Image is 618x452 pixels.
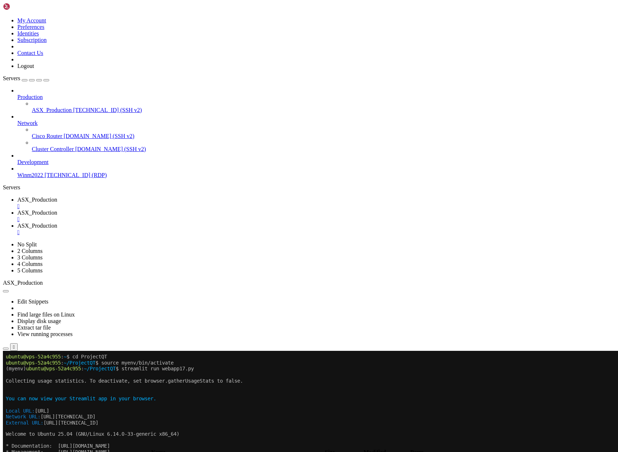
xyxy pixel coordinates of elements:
span: [0] 0:python3* "vps-52a4c955" 05:44 [DATE] [3,399,486,405]
x-row: Memory usage: 0% [3,63,524,69]
x-row: System load: 0.0 [3,51,524,57]
a: 3 Columns [17,254,43,261]
a: Servers [3,75,49,81]
x-row: : $ source myenv/bin/activate [3,9,524,15]
x-row: Processes: 248 [3,75,524,81]
a: Cluster Controller [DOMAIN_NAME] (SSH v2) [32,146,615,152]
span: Cluster Controller [32,146,74,152]
span: ~/ProjectQT [61,9,93,15]
span: ASX_Production [17,223,57,229]
span: ubuntu@vps-52a4c955 [23,15,78,21]
a: View running processes [17,331,73,337]
a: Cisco Router [DOMAIN_NAME] (SSH v2) [32,133,615,139]
span: [TECHNICAL_ID] (SSH v2) [73,107,142,113]
span: Network URL: [3,63,38,69]
a: 4 Columns [17,261,43,267]
span: Winm2022 [17,172,43,178]
a: Logout [17,63,34,69]
span: ASX_Production [17,210,57,216]
x-row: : $ cd ProjectQT [3,3,524,9]
x-row: Welcome to Ubuntu 25.04 (GNU/Linux 6.14.0-33-generic x86_64) [3,3,524,9]
x-row: * Support: [URL][DOMAIN_NAME] [3,27,524,33]
span: Cisco Router [32,133,62,139]
span: [URL][TECHNICAL_ID] [38,63,93,69]
li: Cisco Router [DOMAIN_NAME] (SSH v2) [32,126,615,139]
a: Winm2022 [TECHNICAL_ID] (RDP) [17,172,615,178]
a: No Split [17,241,37,247]
li: Winm2022 [TECHNICAL_ID] (RDP) [17,165,615,178]
x-row: * Strictly confined Kubernetes makes edge and IoT secure. Learn how MicroK8s [3,105,524,111]
span: ubuntu@vps-52a4c955 [3,9,58,15]
x-row: IPv6 address for ens3: [TECHNICAL_ID] [3,93,524,99]
span: [DOMAIN_NAME] (SSH v2) [75,146,146,152]
x-row: : $ [3,159,524,165]
li: Network [17,113,615,152]
a: Find large files on Linux [17,311,75,318]
a: Identities [17,30,39,36]
a:  [17,216,615,223]
x-row: just raised the bar for easy, resilient and secure K8s cluster deployment. [3,111,524,117]
x-row: [URL][DOMAIN_NAME] [3,123,524,129]
a:  [17,203,615,210]
a: ASX_Production [17,197,615,210]
span: You can now view your Streamlit app in your browser. [3,45,153,51]
x-row: Users logged in: 1 [3,81,524,87]
a: Production [17,94,615,100]
x-row: * Documentation: [URL][DOMAIN_NAME] [3,15,524,21]
span: ~ [61,3,64,9]
div: (0, 13) [3,81,6,87]
span: Development [17,159,48,165]
span: ASX_Production [32,107,72,113]
a: 5 Columns [17,267,43,274]
a:  [17,229,615,236]
span: [URL][TECHNICAL_ID] [41,69,95,75]
li: Production [17,87,615,113]
x-row: System information as of [DATE] [3,39,524,45]
a: ASX_Production [17,223,615,236]
x-row: Usage of /: 1.3% of 289.85GB [3,57,524,63]
span: [TECHNICAL_ID] (RDP) [44,172,107,178]
li: Development [17,152,615,165]
span: ~/ProjectQT [81,15,113,21]
a: Display disk usage [17,318,61,324]
x-row: (myenv) : $ streamlit run webapp17.py [3,15,524,21]
span: External URL: [3,69,41,75]
span: Production [17,94,43,100]
li: Cluster Controller [DOMAIN_NAME] (SSH v2) [32,139,615,152]
a: ASX_Production [TECHNICAL_ID] (SSH v2) [32,107,615,113]
span: ubuntu@vps-52a4c955 [3,159,58,165]
span: Servers [3,75,20,81]
span: [URL] [32,57,46,63]
a: Development [17,159,615,165]
span: [DOMAIN_NAME] (SSH v2) [64,133,135,139]
button:  [10,343,18,351]
div:  [13,344,15,350]
span: Network [17,120,38,126]
div: (23, 26) [73,159,76,165]
x-row: * Management: [URL][DOMAIN_NAME] [3,21,524,27]
div: Servers [3,184,615,191]
a: 2 Columns [17,248,43,254]
span: ~ [61,159,64,165]
x-row: Collecting usage statistics. To deactivate, set browser.gatherUsageStats to false. [3,27,524,33]
x-row: Swap usage: 0% [3,69,524,75]
a: Contact Us [17,50,43,56]
a: Network [17,120,615,126]
span: ubuntu@vps-52a4c955 [3,3,58,9]
span: ASX_Production [17,197,57,203]
img: Shellngn [3,3,44,10]
x-row: 0 updates can be applied immediately. [3,135,524,141]
a: Edit Snippets [17,298,48,305]
a: ASX_Production [17,210,615,223]
a: Extract tar file [17,324,51,331]
x-row: IPv4 address for ens3: [TECHNICAL_ID] [3,87,524,93]
x-row: Last login: [DATE] from [TECHNICAL_ID] [3,153,524,159]
li: ASX_Production [TECHNICAL_ID] (SSH v2) [32,100,615,113]
a: Preferences [17,24,44,30]
a: My Account [17,17,46,23]
a: Subscription [17,37,47,43]
span: Local URL: [3,57,32,63]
